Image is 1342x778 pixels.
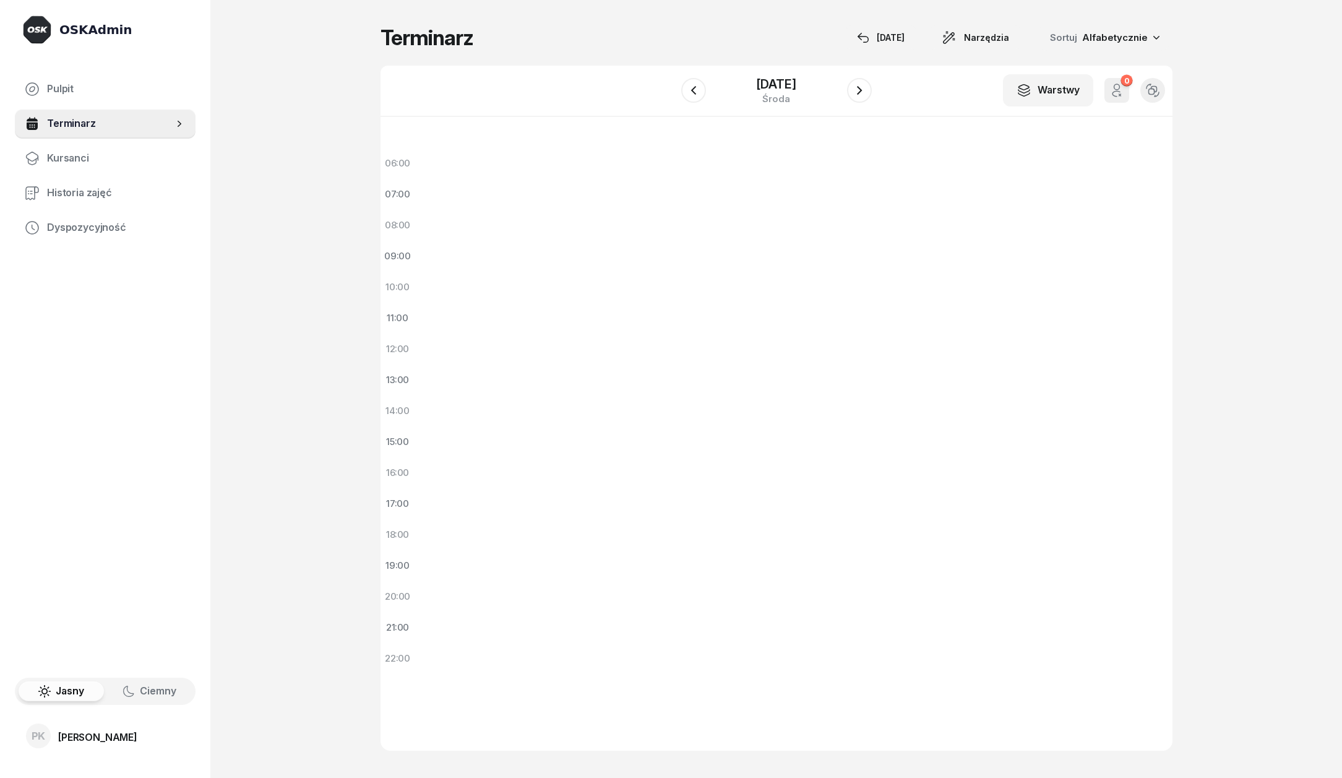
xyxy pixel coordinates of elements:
[47,185,186,201] span: Historia zajęć
[381,550,415,581] div: 19:00
[381,334,415,365] div: 12:00
[381,488,415,519] div: 17:00
[381,303,415,334] div: 11:00
[964,30,1009,45] span: Narzędzia
[15,178,196,208] a: Historia zajęć
[58,732,137,742] div: [PERSON_NAME]
[381,426,415,457] div: 15:00
[15,213,196,243] a: Dyspozycyjność
[381,519,415,550] div: 18:00
[381,272,415,303] div: 10:00
[1050,30,1080,46] span: Sortuj
[15,144,196,173] a: Kursanci
[59,21,132,38] div: OSKAdmin
[381,148,415,179] div: 06:00
[381,365,415,395] div: 13:00
[32,731,46,741] span: PK
[381,27,473,49] h1: Terminarz
[381,612,415,643] div: 21:00
[381,457,415,488] div: 16:00
[47,220,186,236] span: Dyspozycyjność
[1003,74,1093,106] button: Warstwy
[22,15,52,45] img: logo-dark@2x.png
[56,683,84,699] span: Jasny
[756,94,796,103] div: środa
[19,681,104,701] button: Jasny
[47,150,186,166] span: Kursanci
[106,681,192,701] button: Ciemny
[1082,32,1148,43] span: Alfabetycznie
[1120,75,1132,87] div: 0
[381,395,415,426] div: 14:00
[381,179,415,210] div: 07:00
[756,78,796,90] div: [DATE]
[140,683,176,699] span: Ciemny
[381,241,415,272] div: 09:00
[15,74,196,104] a: Pulpit
[47,116,173,132] span: Terminarz
[857,30,905,45] div: [DATE]
[15,109,196,139] a: Terminarz
[846,25,916,50] button: [DATE]
[1017,82,1080,98] div: Warstwy
[1035,25,1172,51] button: Sortuj Alfabetycznie
[381,581,415,612] div: 20:00
[381,210,415,241] div: 08:00
[47,81,186,97] span: Pulpit
[381,643,415,674] div: 22:00
[931,25,1020,50] button: Narzędzia
[1104,78,1129,103] button: 0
